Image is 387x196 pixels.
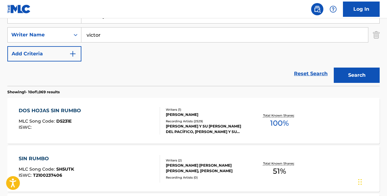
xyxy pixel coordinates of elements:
[334,68,380,83] button: Search
[19,155,74,162] div: SIN RUMBO
[166,158,248,163] div: Writers ( 2 )
[19,172,33,178] span: ISWC :
[19,166,56,172] span: MLC Song Code :
[56,166,74,172] span: SH5UTK
[19,124,33,130] span: ISWC :
[7,98,380,144] a: DOS HOJAS SIN RUMBOMLC Song Code:D5231EISWC:Writers (1)[PERSON_NAME]Recording Artists (2529)[PERS...
[166,119,248,124] div: Recording Artists ( 2529 )
[166,163,248,174] div: [PERSON_NAME] [PERSON_NAME] [PERSON_NAME], [PERSON_NAME]
[7,146,380,192] a: SIN RUMBOMLC Song Code:SH5UTKISWC:T2100237406Writers (2)[PERSON_NAME] [PERSON_NAME] [PERSON_NAME]...
[343,2,380,17] a: Log In
[166,124,248,135] div: [PERSON_NAME] Y SU [PERSON_NAME] DEL PACÍFICO, [PERSON_NAME] Y SU [PERSON_NAME] DEL PACIFICO, LOS...
[358,173,362,191] div: Drag
[166,107,248,112] div: Writers ( 1 )
[7,8,380,86] form: Search Form
[7,46,81,61] button: Add Criteria
[19,118,56,124] span: MLC Song Code :
[166,175,248,180] div: Recording Artists ( 0 )
[327,3,339,15] div: Help
[270,118,289,129] span: 100 %
[356,167,387,196] iframe: Chat Widget
[314,6,321,13] img: search
[69,50,76,57] img: 9d2ae6d4665cec9f34b9.svg
[11,31,66,39] div: Writer Name
[166,112,248,117] div: [PERSON_NAME]
[19,107,84,114] div: DOS HOJAS SIN RUMBO
[7,5,31,13] img: MLC Logo
[291,67,331,80] a: Reset Search
[56,118,72,124] span: D5231E
[7,89,60,95] p: Showing 1 - 10 of 1,069 results
[263,113,296,118] p: Total Known Shares:
[329,6,337,13] img: help
[263,161,296,166] p: Total Known Shares:
[33,172,62,178] span: T2100237406
[273,166,286,177] span: 51 %
[373,27,380,43] img: Delete Criterion
[311,3,323,15] a: Public Search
